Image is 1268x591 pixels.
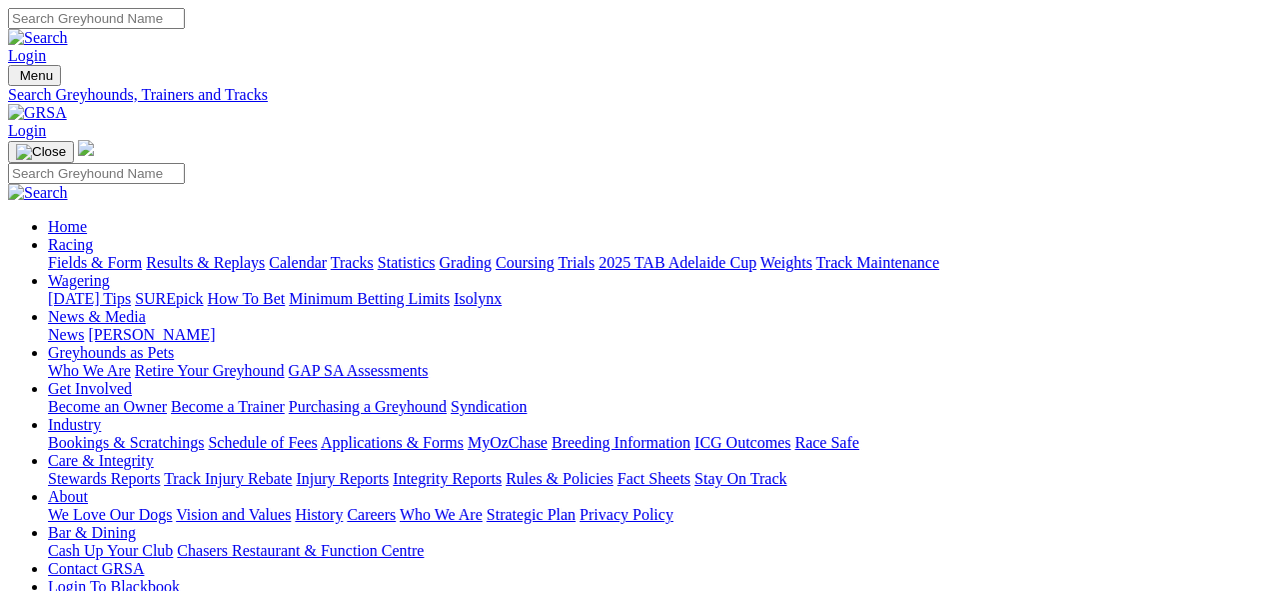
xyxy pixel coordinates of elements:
a: Applications & Forms [321,434,464,451]
a: Wagering [48,272,110,289]
a: Fields & Form [48,254,142,271]
a: Rules & Policies [506,470,614,487]
a: Trials [558,254,595,271]
div: Get Involved [48,398,1260,416]
div: Industry [48,434,1260,452]
a: Fact Sheets [618,470,690,487]
button: Toggle navigation [8,65,61,86]
a: Chasers Restaurant & Function Centre [177,542,424,559]
img: Search [8,29,68,47]
div: Bar & Dining [48,542,1260,560]
a: Tracks [331,254,374,271]
a: 2025 TAB Adelaide Cup [599,254,756,271]
a: MyOzChase [468,434,548,451]
a: Schedule of Fees [208,434,317,451]
a: Home [48,218,87,235]
span: Menu [20,68,53,83]
a: Greyhounds as Pets [48,344,174,361]
a: Retire Your Greyhound [135,362,285,379]
div: About [48,506,1260,524]
div: Racing [48,254,1260,272]
a: We Love Our Dogs [48,506,172,523]
a: Vision and Values [176,506,291,523]
a: Careers [347,506,396,523]
a: Statistics [378,254,436,271]
img: GRSA [8,104,67,122]
a: Who We Are [400,506,483,523]
div: Greyhounds as Pets [48,362,1260,380]
a: Syndication [451,398,527,415]
div: News & Media [48,326,1260,344]
a: Results & Replays [146,254,265,271]
a: Stay On Track [694,470,786,487]
a: Contact GRSA [48,560,144,577]
a: Become an Owner [48,398,167,415]
a: Coursing [496,254,555,271]
a: Racing [48,236,93,253]
a: Become a Trainer [171,398,285,415]
a: Purchasing a Greyhound [289,398,447,415]
a: ICG Outcomes [694,434,790,451]
img: Search [8,184,68,202]
a: Privacy Policy [580,506,673,523]
a: Breeding Information [552,434,690,451]
a: History [295,506,343,523]
a: Minimum Betting Limits [289,290,450,307]
a: [PERSON_NAME] [88,326,215,343]
a: Industry [48,416,101,433]
a: GAP SA Assessments [289,362,429,379]
a: Grading [440,254,492,271]
a: Calendar [269,254,327,271]
img: logo-grsa-white.png [78,140,94,156]
a: News [48,326,84,343]
a: About [48,488,88,505]
a: Login [8,122,46,139]
a: Who We Are [48,362,131,379]
a: [DATE] Tips [48,290,131,307]
a: Login [8,47,46,64]
a: Injury Reports [296,470,389,487]
div: Care & Integrity [48,470,1260,488]
a: Cash Up Your Club [48,542,173,559]
a: Track Maintenance [816,254,939,271]
a: Care & Integrity [48,452,154,469]
a: Track Injury Rebate [164,470,292,487]
a: Weights [760,254,812,271]
button: Toggle navigation [8,141,74,163]
a: How To Bet [208,290,286,307]
a: Stewards Reports [48,470,160,487]
a: Strategic Plan [487,506,576,523]
a: Get Involved [48,380,132,397]
a: Search Greyhounds, Trainers and Tracks [8,86,1260,104]
a: Integrity Reports [393,470,502,487]
div: Wagering [48,290,1260,308]
img: Close [16,144,66,160]
a: Isolynx [454,290,502,307]
a: Bar & Dining [48,524,136,541]
input: Search [8,163,185,184]
input: Search [8,8,185,29]
a: SUREpick [135,290,203,307]
a: Bookings & Scratchings [48,434,204,451]
a: Race Safe [794,434,858,451]
a: News & Media [48,308,146,325]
